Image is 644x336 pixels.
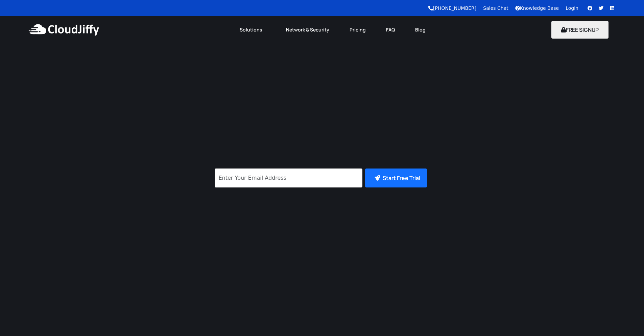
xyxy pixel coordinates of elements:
[428,5,476,11] a: [PHONE_NUMBER]
[515,5,559,11] a: Knowledge Base
[215,169,362,187] input: Enter Your Email Address
[365,169,427,187] button: Start Free Trial
[551,26,609,33] a: FREE SIGNUP
[405,22,436,37] a: Blog
[339,22,376,37] a: Pricing
[551,21,609,39] button: FREE SIGNUP
[483,5,508,11] a: Sales Chat
[230,22,276,37] a: Solutions
[276,22,339,37] a: Network & Security
[376,22,405,37] a: FAQ
[566,5,578,11] a: Login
